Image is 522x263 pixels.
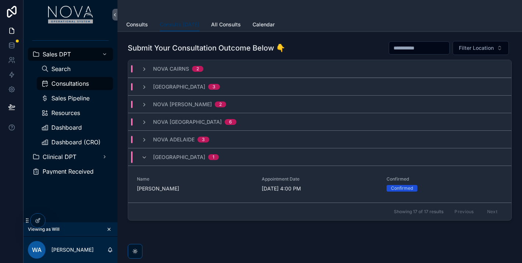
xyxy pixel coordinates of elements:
[37,121,113,134] a: Dashboard
[137,185,253,192] span: [PERSON_NAME]
[23,29,117,188] div: scrollable content
[51,81,89,86] span: Consultations
[48,6,93,23] img: App logo
[202,137,205,142] div: 3
[229,119,232,125] div: 6
[51,125,82,130] span: Dashboard
[213,154,214,160] div: 1
[32,245,41,254] span: WA
[128,166,511,203] a: Name[PERSON_NAME]Appointment Date[DATE] 4:00 PMConfirmedConfirmed
[28,150,113,163] a: Clinical DPT
[137,176,253,182] span: Name
[153,136,195,143] span: Nova Adelaide
[43,168,94,174] span: Payment Received
[253,18,275,33] a: Calendar
[153,65,189,73] span: Nova Cairns
[28,48,113,61] a: Sales DPT
[459,44,494,52] span: Filter Location
[394,209,443,215] span: Showing 17 of 17 results
[153,153,205,161] span: [GEOGRAPHIC_DATA]
[153,101,212,108] span: Nova [PERSON_NAME]
[51,110,80,116] span: Resources
[126,21,148,28] span: Consults
[153,83,205,90] span: [GEOGRAPHIC_DATA]
[43,51,71,57] span: Sales DPT
[128,43,285,53] h1: Submit Your Consultation Outcome Below 👇
[160,18,199,32] a: Consults [DATE]
[37,106,113,119] a: Resources
[37,92,113,105] a: Sales Pipeline
[51,246,94,253] p: [PERSON_NAME]
[28,226,59,232] span: Viewing as Will
[153,118,222,126] span: Nova [GEOGRAPHIC_DATA]
[211,21,241,28] span: All Consults
[213,84,215,90] div: 3
[211,18,241,33] a: All Consults
[37,62,113,75] a: Search
[37,77,113,90] a: Consultations
[126,18,148,33] a: Consults
[160,21,199,28] span: Consults [DATE]
[37,136,113,149] a: Dashboard (CRO)
[196,66,199,72] div: 2
[28,165,113,178] a: Payment Received
[51,139,101,145] span: Dashboard (CRO)
[391,185,413,192] div: Confirmed
[253,21,275,28] span: Calendar
[51,66,70,72] span: Search
[219,101,222,107] div: 2
[51,95,90,101] span: Sales Pipeline
[262,185,378,192] span: [DATE] 4:00 PM
[262,176,378,182] span: Appointment Date
[453,41,509,55] button: Select Button
[43,154,76,160] span: Clinical DPT
[387,176,503,182] span: Confirmed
